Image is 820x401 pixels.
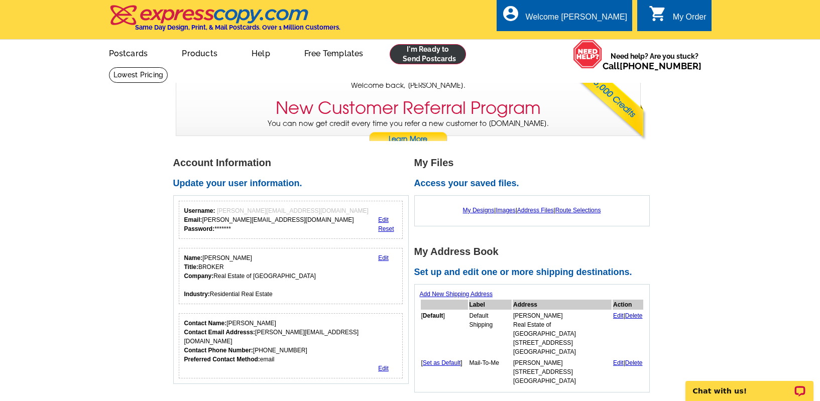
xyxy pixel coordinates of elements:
strong: Contact Name: [184,320,227,327]
td: [ ] [421,358,468,386]
a: Delete [625,312,643,319]
strong: Industry: [184,291,210,298]
th: Label [469,300,512,310]
a: shopping_cart My Order [649,11,707,24]
span: [PERSON_NAME][EMAIL_ADDRESS][DOMAIN_NAME] [217,207,369,214]
strong: Password: [184,225,215,232]
a: Edit [378,216,389,223]
strong: Preferred Contact Method: [184,356,260,363]
h2: Set up and edit one or more shipping destinations. [414,267,655,278]
strong: Email: [184,216,202,223]
iframe: LiveChat chat widget [679,369,820,401]
p: You can now get credit every time you refer a new customer to [DOMAIN_NAME]. [176,118,640,147]
h4: Same Day Design, Print, & Mail Postcards. Over 1 Million Customers. [135,24,340,31]
a: Help [236,41,286,64]
strong: Username: [184,207,215,214]
a: Edit [613,359,624,366]
a: [PHONE_NUMBER] [620,61,701,71]
a: Postcards [93,41,164,64]
i: shopping_cart [649,5,667,23]
td: | [613,358,643,386]
a: Address Files [517,207,554,214]
strong: Name: [184,254,203,261]
div: [PERSON_NAME] [PERSON_NAME][EMAIL_ADDRESS][DOMAIN_NAME] [PHONE_NUMBER] email [184,319,398,364]
strong: Contact Phone Number: [184,347,253,354]
a: Edit [378,254,389,261]
strong: Contact Email Addresss: [184,329,256,336]
span: Welcome back, [PERSON_NAME]. [351,80,465,91]
a: My Designs [463,207,495,214]
span: Call [603,61,701,71]
td: [PERSON_NAME] [STREET_ADDRESS] [GEOGRAPHIC_DATA] [513,358,612,386]
a: Delete [625,359,643,366]
a: Reset [378,225,394,232]
div: | | | [420,201,644,220]
div: [PERSON_NAME][EMAIL_ADDRESS][DOMAIN_NAME] ******* [184,206,369,233]
span: Need help? Are you stuck? [603,51,707,71]
b: Default [423,312,443,319]
a: Same Day Design, Print, & Mail Postcards. Over 1 Million Customers. [109,12,340,31]
a: Route Selections [555,207,601,214]
strong: Company: [184,273,214,280]
a: Add New Shipping Address [420,291,493,298]
th: Address [513,300,612,310]
div: [PERSON_NAME] BROKER Real Estate of [GEOGRAPHIC_DATA] Residential Real Estate [184,253,316,299]
h1: My Address Book [414,246,655,257]
td: Mail-To-Me [469,358,512,386]
a: Learn More [369,132,448,147]
td: [PERSON_NAME] Real Estate of [GEOGRAPHIC_DATA] [STREET_ADDRESS] [GEOGRAPHIC_DATA] [513,311,612,357]
h1: My Files [414,158,655,168]
h3: New Customer Referral Program [276,98,541,118]
td: Default Shipping [469,311,512,357]
h1: Account Information [173,158,414,168]
a: Edit [613,312,624,319]
div: Your login information. [179,201,403,239]
a: Products [166,41,233,64]
strong: Title: [184,263,198,271]
div: My Order [673,13,707,27]
img: help [573,40,603,69]
div: Who should we contact regarding order issues? [179,313,403,378]
h2: Access your saved files. [414,178,655,189]
td: | [613,311,643,357]
h2: Update your user information. [173,178,414,189]
td: [ ] [421,311,468,357]
th: Action [613,300,643,310]
div: Welcome [PERSON_NAME] [526,13,627,27]
i: account_circle [502,5,520,23]
a: Edit [378,365,389,372]
a: Set as Default [423,359,460,366]
a: Images [496,207,515,214]
div: Your personal details. [179,248,403,304]
a: Free Templates [288,41,380,64]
